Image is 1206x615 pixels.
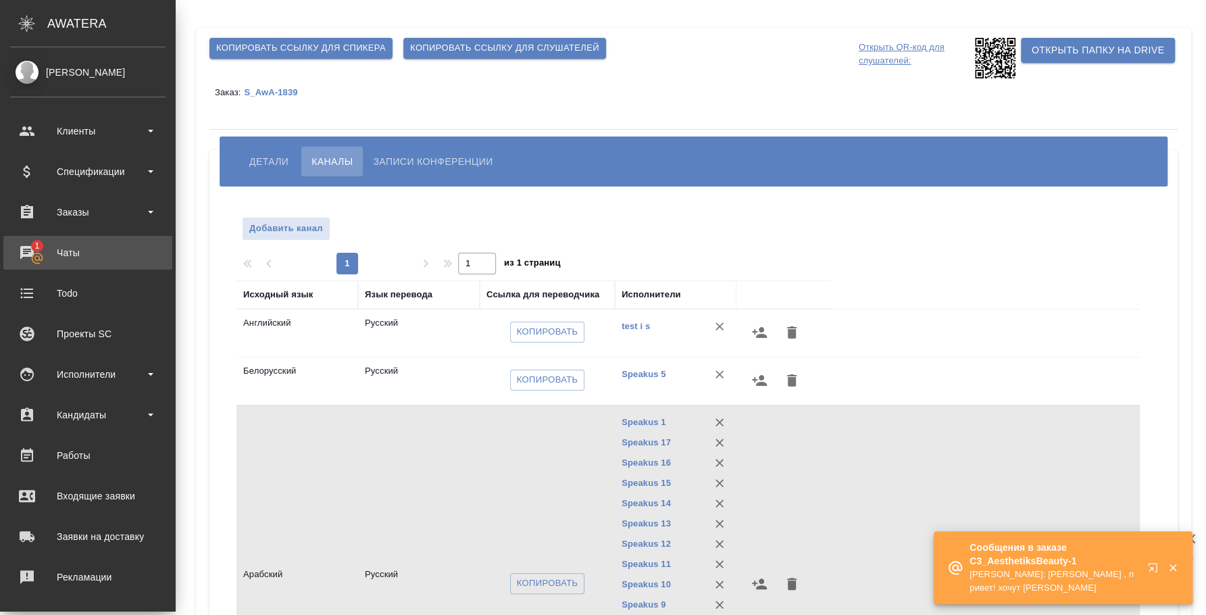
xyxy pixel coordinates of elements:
[622,417,666,427] a: Speakus 1
[236,358,358,405] td: Белорусский
[236,310,358,357] td: Английский
[215,87,244,97] p: Заказ:
[244,87,307,97] p: S_AwA-1839
[1139,554,1172,587] button: Открыть в новой вкладке
[242,217,330,241] button: Добавить канал
[3,560,172,594] a: Рекламации
[622,599,666,610] a: Speakus 9
[622,579,671,589] a: Speakus 10
[709,364,730,385] button: Удалить
[1021,38,1175,63] button: Открыть папку на Drive
[709,412,730,433] button: Удалить
[743,316,776,349] button: Назначить исполнителей
[709,534,730,554] button: Удалить
[510,573,585,594] button: Копировать
[622,559,671,569] a: Speakus 11
[3,479,172,513] a: Входящие заявки
[709,453,730,473] button: Удалить
[3,276,172,310] a: Todo
[236,561,358,608] td: Арабский
[244,87,307,97] a: S_AwA-1839
[970,541,1138,568] p: Сообщения в заказе C3_AesthetiksBeauty-1
[622,437,671,447] a: Speakus 17
[10,486,166,506] div: Входящие заявки
[358,358,480,405] td: Русский
[622,518,671,528] a: Speakus 13
[3,236,172,270] a: 1Чаты
[243,288,313,301] div: Исходный язык
[622,498,671,508] a: Speakus 14
[403,38,606,59] button: Копировать ссылку для слушателей
[10,162,166,182] div: Спецификации
[10,526,166,547] div: Заявки на доставку
[311,153,353,170] span: Каналы
[517,372,578,388] span: Копировать
[10,364,166,385] div: Исполнители
[622,458,671,468] a: Speakus 16
[622,539,671,549] a: Speakus 12
[1032,42,1164,59] span: Открыть папку на Drive
[249,221,323,237] span: Добавить канал
[510,370,585,391] button: Копировать
[709,316,730,337] button: Удалить
[10,202,166,222] div: Заказы
[10,405,166,425] div: Кандидаты
[504,255,561,274] span: из 1 страниц
[216,41,386,56] span: Копировать ссылку для спикера
[3,520,172,553] a: Заявки на доставку
[10,283,166,303] div: Todo
[365,288,432,301] div: Язык перевода
[776,568,808,600] button: Удалить канал
[517,576,578,591] span: Копировать
[10,65,166,80] div: [PERSON_NAME]
[709,493,730,514] button: Удалить
[517,324,578,340] span: Копировать
[358,310,480,357] td: Русский
[709,473,730,493] button: Удалить
[3,317,172,351] a: Проекты SC
[743,568,776,600] button: Назначить исполнителей
[26,239,47,253] span: 1
[776,316,808,349] button: Удалить канал
[622,478,671,488] a: Speakus 15
[709,595,730,615] button: Удалить
[3,439,172,472] a: Работы
[10,324,166,344] div: Проекты SC
[709,433,730,453] button: Удалить
[510,322,585,343] button: Копировать
[10,243,166,263] div: Чаты
[47,10,176,37] div: AWATERA
[622,321,650,331] a: test i s
[970,568,1138,595] p: [PERSON_NAME]: [PERSON_NAME] , привет! хочут [PERSON_NAME]
[622,369,666,379] a: Speakus 5
[709,574,730,595] button: Удалить
[709,554,730,574] button: Удалить
[209,38,393,59] button: Копировать ссылку для спикера
[486,288,599,301] div: Ссылка для переводчика
[622,288,681,301] div: Исполнители
[776,364,808,397] button: Удалить канал
[373,153,493,170] span: Записи конференции
[1159,562,1186,574] button: Закрыть
[10,121,166,141] div: Клиенты
[10,445,166,466] div: Работы
[859,38,972,78] p: Открыть QR-код для слушателей:
[358,561,480,608] td: Русский
[249,153,288,170] span: Детали
[743,364,776,397] button: Назначить исполнителей
[10,567,166,587] div: Рекламации
[410,41,599,56] span: Копировать ссылку для слушателей
[709,514,730,534] button: Удалить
